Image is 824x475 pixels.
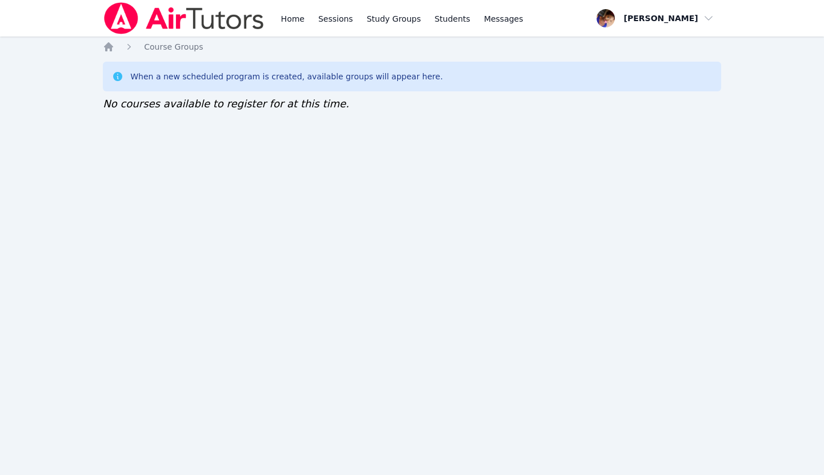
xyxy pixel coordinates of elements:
nav: Breadcrumb [103,41,721,53]
div: When a new scheduled program is created, available groups will appear here. [130,71,443,82]
span: Messages [484,13,523,25]
span: No courses available to register for at this time. [103,98,349,110]
img: Air Tutors [103,2,265,34]
span: Course Groups [144,42,203,51]
a: Course Groups [144,41,203,53]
